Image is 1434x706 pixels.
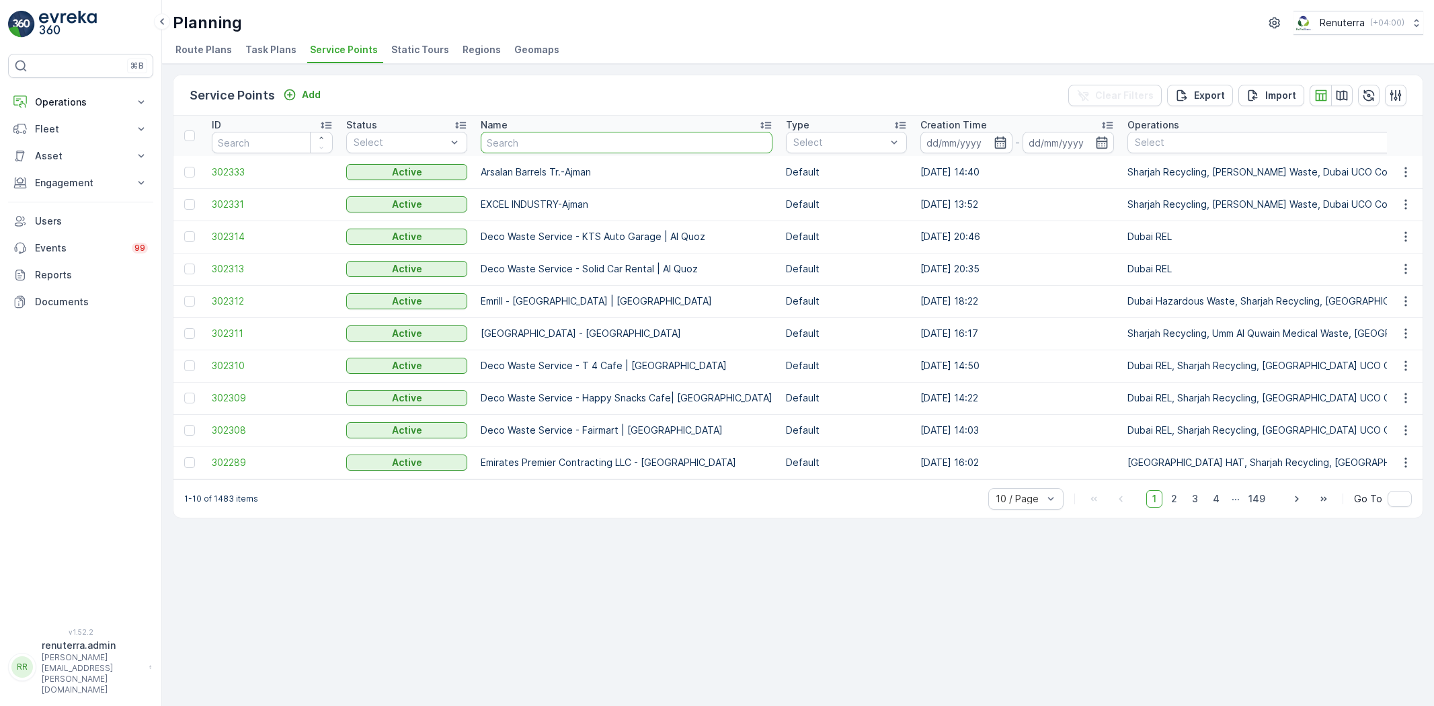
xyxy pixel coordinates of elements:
p: Service Points [190,86,275,105]
span: 149 [1242,490,1271,508]
p: Default [786,230,907,243]
p: 99 [134,243,145,253]
a: 302311 [212,327,333,340]
p: 1-10 of 1483 items [184,494,258,504]
button: Import [1238,85,1304,106]
td: [DATE] 14:22 [914,382,1121,414]
a: Users [8,208,153,235]
a: 302331 [212,198,333,211]
p: Default [786,359,907,372]
button: Active [346,229,467,245]
p: Emrill - [GEOGRAPHIC_DATA] | [GEOGRAPHIC_DATA] [481,295,772,308]
p: Operations [1127,118,1179,132]
a: 302333 [212,165,333,179]
p: Status [346,118,377,132]
p: Deco Waste Service - Fairmart | [GEOGRAPHIC_DATA] [481,424,772,437]
button: Engagement [8,169,153,196]
p: Fleet [35,122,126,136]
p: Active [392,165,422,179]
button: Active [346,293,467,309]
p: Default [786,456,907,469]
p: Active [392,230,422,243]
a: 302314 [212,230,333,243]
a: 302289 [212,456,333,469]
span: 3 [1186,490,1204,508]
button: Asset [8,143,153,169]
div: Toggle Row Selected [184,199,195,210]
span: 4 [1207,490,1226,508]
p: Default [786,295,907,308]
p: Export [1194,89,1225,102]
td: [DATE] 16:17 [914,317,1121,350]
input: Search [481,132,772,153]
p: Users [35,214,148,228]
button: Clear Filters [1068,85,1162,106]
div: Toggle Row Selected [184,264,195,274]
p: Renuterra [1320,16,1365,30]
div: Toggle Row Selected [184,360,195,371]
p: Reports [35,268,148,282]
p: [GEOGRAPHIC_DATA] - [GEOGRAPHIC_DATA] [481,327,772,340]
a: 302310 [212,359,333,372]
p: Select [354,136,446,149]
div: Toggle Row Selected [184,425,195,436]
p: ( +04:00 ) [1370,17,1404,28]
p: Deco Waste Service - Happy Snacks Cafe| [GEOGRAPHIC_DATA] [481,391,772,405]
button: RRrenuterra.admin[PERSON_NAME][EMAIL_ADDRESS][PERSON_NAME][DOMAIN_NAME] [8,639,153,695]
p: Name [481,118,508,132]
div: Toggle Row Selected [184,231,195,242]
button: Active [346,196,467,212]
span: 302309 [212,391,333,405]
button: Operations [8,89,153,116]
p: Deco Waste Service - T 4 Cafe | [GEOGRAPHIC_DATA] [481,359,772,372]
span: Route Plans [175,43,232,56]
input: dd/mm/yyyy [920,132,1012,153]
a: 302312 [212,295,333,308]
span: 2 [1165,490,1183,508]
button: Active [346,390,467,406]
div: Toggle Row Selected [184,296,195,307]
p: Deco Waste Service - KTS Auto Garage | Al Quoz [481,230,772,243]
button: Add [278,87,326,103]
p: Operations [35,95,126,109]
td: [DATE] 14:03 [914,414,1121,446]
div: Toggle Row Selected [184,393,195,403]
button: Active [346,164,467,180]
img: Screenshot_2024-07-26_at_13.33.01.png [1293,15,1314,30]
td: [DATE] 16:02 [914,446,1121,479]
span: Regions [463,43,501,56]
div: Toggle Row Selected [184,328,195,339]
td: [DATE] 13:52 [914,188,1121,221]
td: [DATE] 14:50 [914,350,1121,382]
p: Default [786,165,907,179]
button: Fleet [8,116,153,143]
p: Active [392,456,422,469]
p: Emirates Premier Contracting LLC - [GEOGRAPHIC_DATA] [481,456,772,469]
p: Documents [35,295,148,309]
p: Add [302,88,321,102]
td: [DATE] 20:46 [914,221,1121,253]
p: Active [392,359,422,372]
button: Active [346,422,467,438]
a: Events99 [8,235,153,262]
button: Active [346,325,467,342]
td: [DATE] 14:40 [914,156,1121,188]
p: Default [786,198,907,211]
p: Active [392,424,422,437]
div: RR [11,656,33,678]
p: [PERSON_NAME][EMAIL_ADDRESS][PERSON_NAME][DOMAIN_NAME] [42,652,143,695]
a: 302313 [212,262,333,276]
p: renuterra.admin [42,639,143,652]
button: Export [1167,85,1233,106]
p: Default [786,327,907,340]
p: Default [786,262,907,276]
span: 1 [1146,490,1162,508]
span: Task Plans [245,43,296,56]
